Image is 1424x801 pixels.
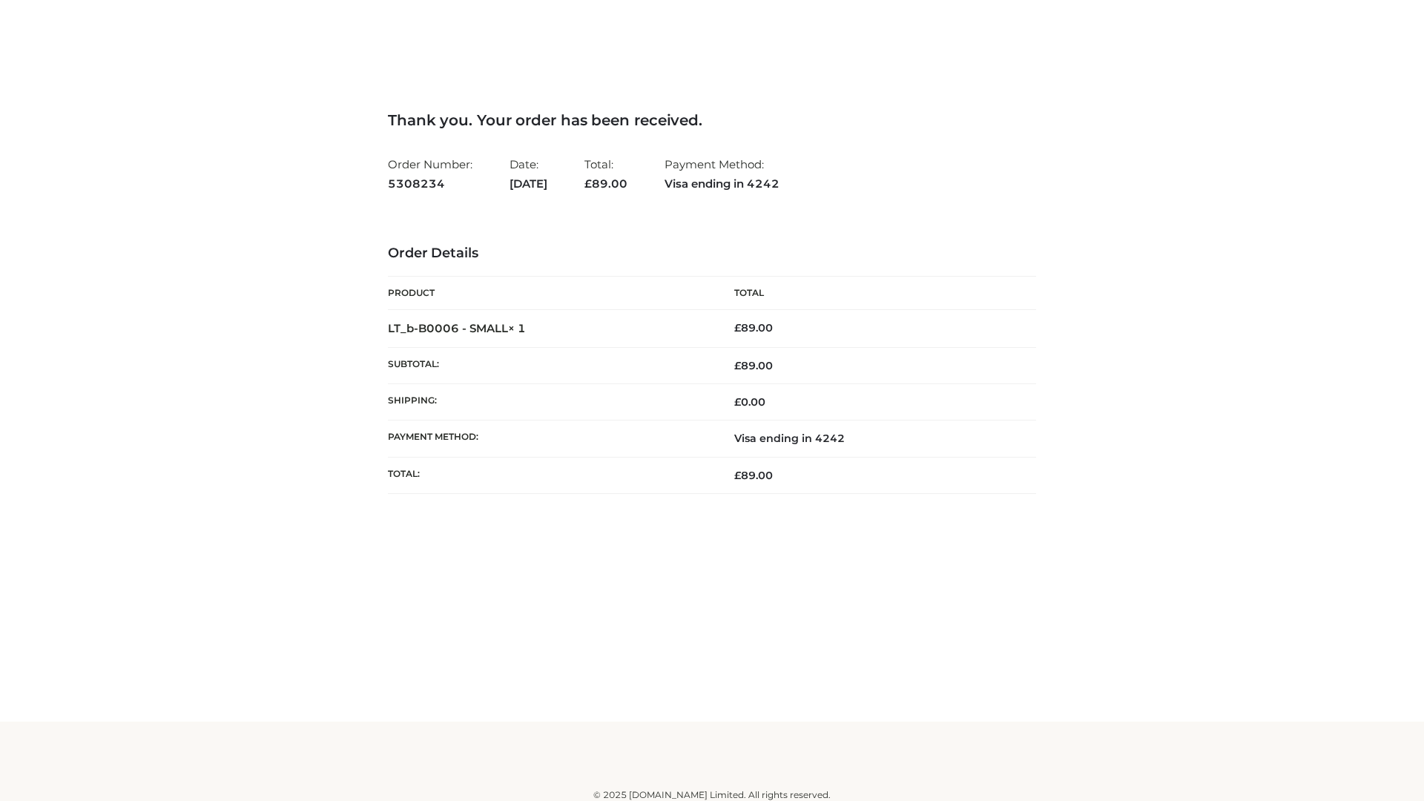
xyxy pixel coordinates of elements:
strong: LT_b-B0006 - SMALL [388,321,526,335]
span: £ [584,177,592,191]
span: £ [734,359,741,372]
th: Subtotal: [388,347,712,383]
li: Total: [584,151,627,197]
span: 89.00 [584,177,627,191]
h3: Order Details [388,245,1036,262]
span: 89.00 [734,469,773,482]
li: Payment Method: [665,151,779,197]
span: £ [734,395,741,409]
span: £ [734,321,741,334]
strong: × 1 [508,321,526,335]
bdi: 89.00 [734,321,773,334]
strong: Visa ending in 4242 [665,174,779,194]
th: Payment method: [388,421,712,457]
bdi: 0.00 [734,395,765,409]
strong: [DATE] [510,174,547,194]
th: Total [712,277,1036,310]
h3: Thank you. Your order has been received. [388,111,1036,129]
th: Total: [388,457,712,493]
span: 89.00 [734,359,773,372]
strong: 5308234 [388,174,472,194]
th: Product [388,277,712,310]
td: Visa ending in 4242 [712,421,1036,457]
span: £ [734,469,741,482]
li: Order Number: [388,151,472,197]
th: Shipping: [388,384,712,421]
li: Date: [510,151,547,197]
